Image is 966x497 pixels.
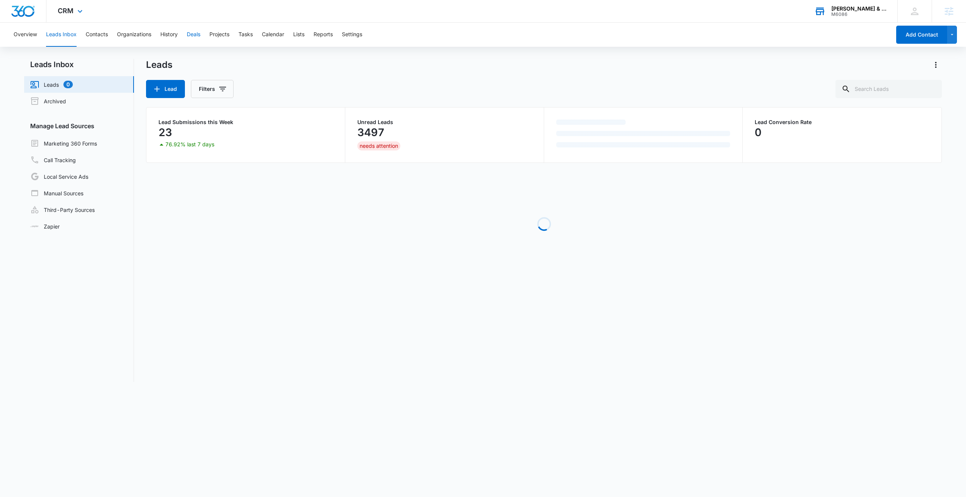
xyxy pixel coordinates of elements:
[30,155,76,164] a: Call Tracking
[30,139,97,148] a: Marketing 360 Forms
[293,23,305,47] button: Lists
[755,126,761,138] p: 0
[831,6,886,12] div: account name
[357,141,400,150] div: needs attention
[342,23,362,47] button: Settings
[930,59,942,71] button: Actions
[14,23,37,47] button: Overview
[158,120,333,125] p: Lead Submissions this Week
[314,23,333,47] button: Reports
[24,121,134,130] h3: Manage Lead Sources
[30,222,60,230] a: Zapier
[30,189,83,198] a: Manual Sources
[209,23,229,47] button: Projects
[68,46,106,57] a: Learn More
[117,23,151,47] button: Organizations
[238,23,253,47] button: Tasks
[160,23,178,47] button: History
[146,80,185,98] button: Lead
[12,50,42,55] a: Hide these tips
[86,23,108,47] button: Contacts
[30,80,73,89] a: Leads0
[191,80,234,98] button: Filters
[12,50,16,55] span: ⊘
[357,126,385,138] p: 3497
[835,80,942,98] input: Search Leads
[30,97,66,106] a: Archived
[146,59,172,71] h1: Leads
[262,23,284,47] button: Calendar
[12,19,106,44] p: You can now set up manual and third-party lead sources, right from the Leads Inbox.
[158,126,172,138] p: 23
[755,120,929,125] p: Lead Conversion Rate
[357,120,532,125] p: Unread Leads
[24,59,134,70] h2: Leads Inbox
[58,7,74,15] span: CRM
[896,26,947,44] button: Add Contact
[831,12,886,17] div: account id
[165,142,214,147] p: 76.92% last 7 days
[46,23,77,47] button: Leads Inbox
[30,172,88,181] a: Local Service Ads
[12,6,106,15] h3: Set up more lead sources
[187,23,200,47] button: Deals
[30,205,95,214] a: Third-Party Sources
